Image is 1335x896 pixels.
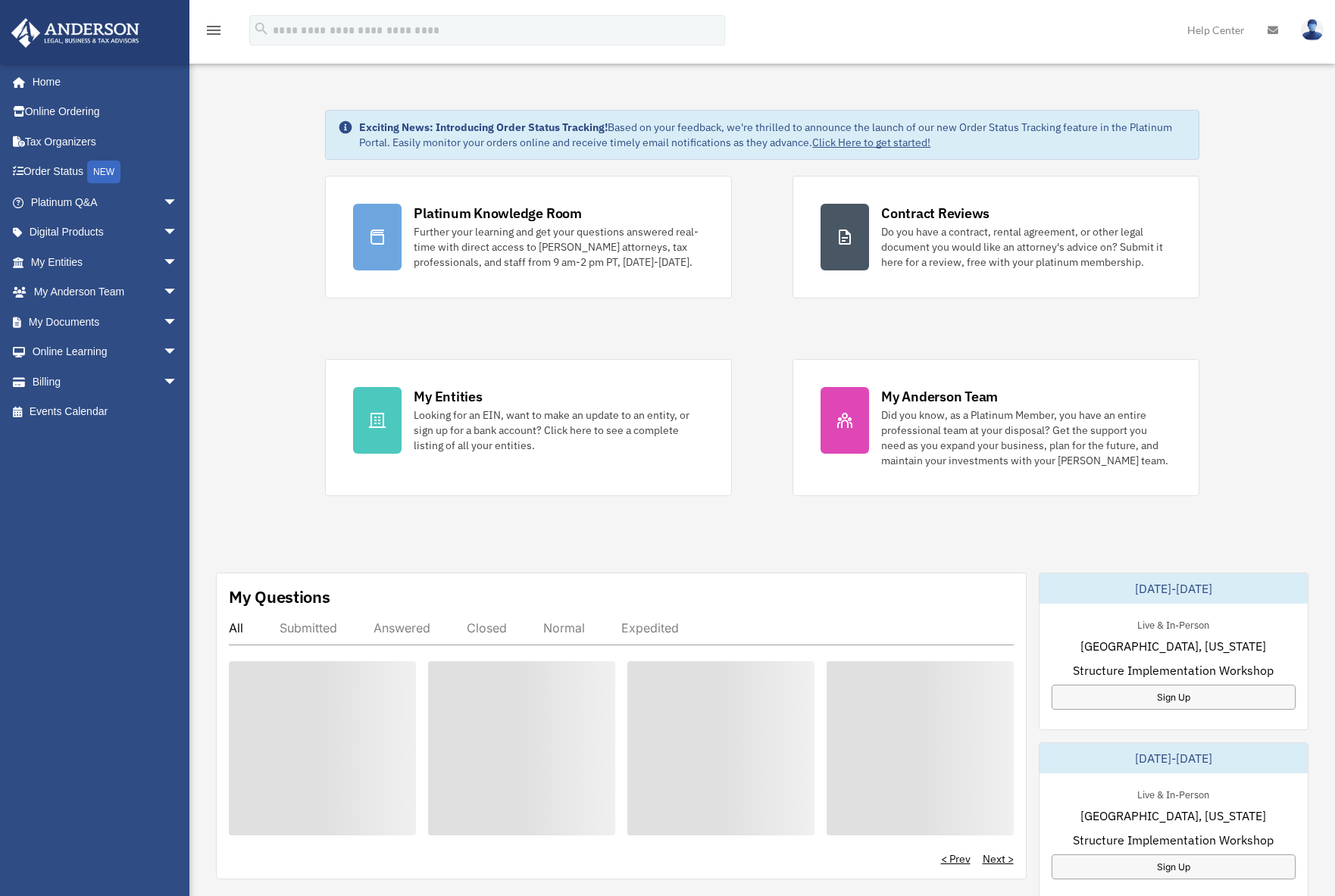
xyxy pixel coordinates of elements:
[1052,685,1296,710] a: Sign Up
[414,407,704,453] div: Looking for an EIN, want to make an update to an entity, or sign up for a bank account? Click her...
[941,851,971,866] a: < Prev
[1301,19,1324,41] img: User Pic
[205,21,223,39] i: menu
[414,224,704,270] div: Further your learning and get your questions answered real-time with direct access to [PERSON_NAM...
[881,387,998,406] div: My Anderson Team
[163,307,193,338] span: arrow_drop_down
[11,277,201,308] a: My Anderson Teamarrow_drop_down
[1073,831,1274,849] span: Structure Implementation Workshop
[7,18,144,48] img: Anderson Advisors Platinum Portal
[11,97,201,127] a: Online Ordering
[11,67,193,97] a: Home
[1040,573,1308,604] div: [DATE]-[DATE]
[1073,661,1274,679] span: Structure Implementation Workshop
[374,620,430,635] div: Answered
[543,620,585,635] div: Normal
[1040,743,1308,773] div: [DATE]-[DATE]
[11,367,201,397] a: Billingarrow_drop_down
[359,120,1186,150] div: Based on your feedback, we're thrilled to announce the launch of our new Order Status Tracking fe...
[11,337,201,367] a: Online Learningarrow_drop_down
[793,176,1199,298] a: Contract Reviews Do you have a contract, rental agreement, or other legal document you would like...
[1125,785,1221,801] div: Live & In-Person
[163,277,193,308] span: arrow_drop_down
[1125,616,1221,632] div: Live & In-Person
[621,620,679,635] div: Expedited
[163,367,193,398] span: arrow_drop_down
[163,337,193,368] span: arrow_drop_down
[359,120,608,134] strong: Exciting News: Introducing Order Status Tracking!
[414,204,582,223] div: Platinum Knowledge Room
[1080,637,1266,655] span: [GEOGRAPHIC_DATA], [US_STATE]
[793,359,1199,496] a: My Anderson Team Did you know, as a Platinum Member, you have an entire professional team at your...
[1080,807,1266,825] span: [GEOGRAPHIC_DATA], [US_STATE]
[1052,854,1296,879] a: Sign Up
[229,620,243,635] div: All
[881,407,1171,468] div: Did you know, as a Platinum Member, you have an entire professional team at your disposal? Get th...
[11,157,201,188] a: Order StatusNEW
[163,217,193,248] span: arrow_drop_down
[325,176,732,298] a: Platinum Knowledge Room Further your learning and get your questions answered real-time with dire...
[163,247,193,278] span: arrow_drop_down
[11,397,201,427] a: Events Calendar
[812,136,930,149] a: Click Here to get started!
[280,620,337,635] div: Submitted
[983,851,1014,866] a: Next >
[11,307,201,337] a: My Documentsarrow_drop_down
[325,359,732,496] a: My Entities Looking for an EIN, want to make an update to an entity, or sign up for a bank accoun...
[11,247,201,277] a: My Entitiesarrow_drop_down
[253,20,270,37] i: search
[467,620,507,635] div: Closed
[87,161,120,183] div: NEW
[205,27,223,39] a: menu
[11,126,201,157] a: Tax Organizers
[11,187,201,217] a: Platinum Q&Aarrow_drop_down
[881,204,990,223] div: Contract Reviews
[11,217,201,248] a: Digital Productsarrow_drop_down
[881,224,1171,270] div: Do you have a contract, rental agreement, or other legal document you would like an attorney's ad...
[414,387,482,406] div: My Entities
[163,187,193,218] span: arrow_drop_down
[229,585,330,608] div: My Questions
